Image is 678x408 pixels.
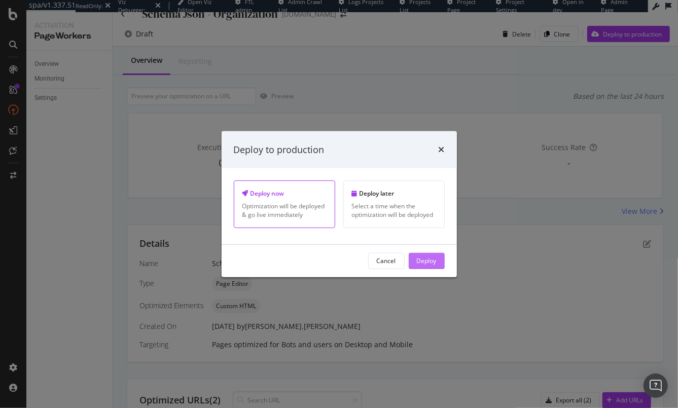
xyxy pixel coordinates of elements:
[352,189,436,198] div: Deploy later
[409,253,445,269] button: Deploy
[644,374,668,398] div: Open Intercom Messenger
[368,253,405,269] button: Cancel
[417,256,437,265] div: Deploy
[352,202,436,219] div: Select a time when the optimization will be deployed
[439,143,445,156] div: times
[222,131,457,277] div: modal
[234,143,325,156] div: Deploy to production
[242,202,327,219] div: Optimization will be deployed & go live immediately
[242,189,327,198] div: Deploy now
[377,256,396,265] div: Cancel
